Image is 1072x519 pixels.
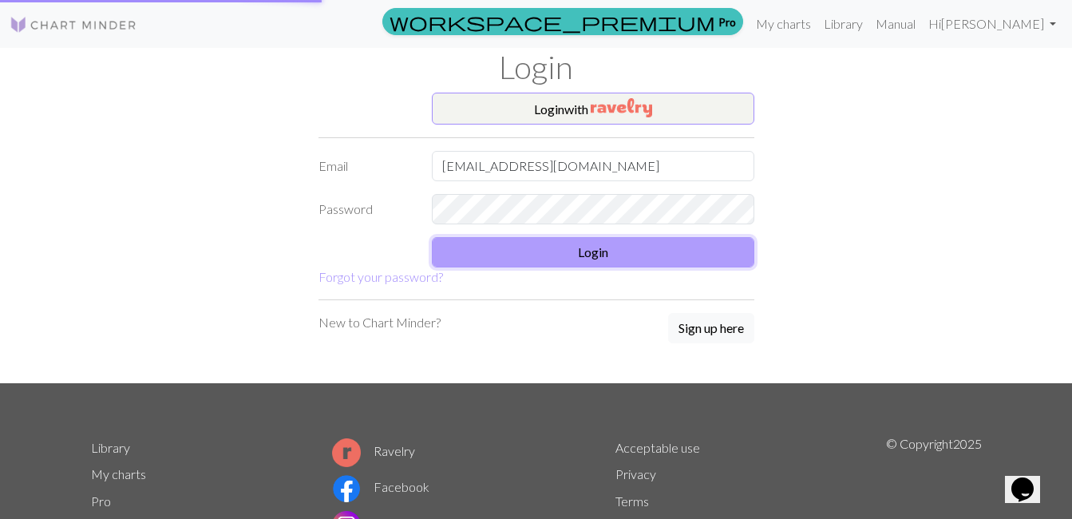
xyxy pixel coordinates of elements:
a: Ravelry [332,443,415,458]
p: New to Chart Minder? [318,313,441,332]
span: workspace_premium [390,10,715,33]
a: Terms [615,493,649,509]
a: Hi[PERSON_NAME] [922,8,1062,40]
img: Ravelry logo [332,438,361,467]
label: Password [309,194,423,224]
a: Sign up here [668,313,754,345]
button: Loginwith [432,93,754,125]
img: Facebook logo [332,474,361,503]
a: Privacy [615,466,656,481]
a: Library [91,440,130,455]
a: Acceptable use [615,440,700,455]
button: Login [432,237,754,267]
a: My charts [750,8,817,40]
img: Logo [10,15,137,34]
iframe: chat widget [1005,455,1056,503]
h1: Login [81,48,991,86]
a: Facebook [332,479,429,494]
img: Ravelry [591,98,652,117]
a: Pro [91,493,111,509]
a: Manual [869,8,922,40]
a: My charts [91,466,146,481]
button: Sign up here [668,313,754,343]
a: Forgot your password? [318,269,443,284]
a: Pro [382,8,743,35]
a: Library [817,8,869,40]
label: Email [309,151,423,181]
